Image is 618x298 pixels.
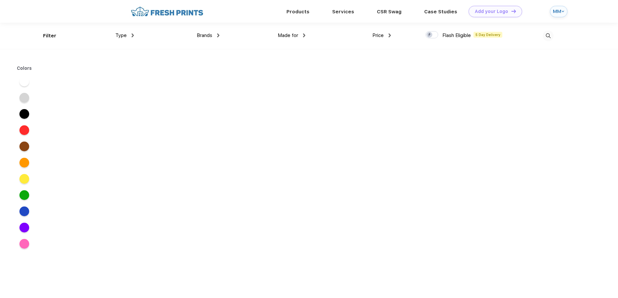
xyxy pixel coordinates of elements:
img: dropdown.png [217,33,219,37]
span: Price [372,32,384,38]
span: Brands [197,32,212,38]
a: Products [286,9,309,15]
div: Colors [12,65,37,72]
div: Add your Logo [475,9,508,14]
span: Made for [278,32,298,38]
img: arrow_down_blue.svg [562,10,564,13]
img: desktop_search.svg [543,31,554,41]
img: DT [511,9,516,13]
div: Filter [43,32,56,40]
img: fo%20logo%202.webp [129,6,205,17]
a: CSR Swag [377,9,402,15]
img: dropdown.png [303,33,305,37]
img: dropdown.png [389,33,391,37]
img: dropdown.png [132,33,134,37]
span: Flash Eligible [442,32,471,38]
div: MM [553,9,560,14]
span: Type [115,32,127,38]
a: Services [332,9,354,15]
